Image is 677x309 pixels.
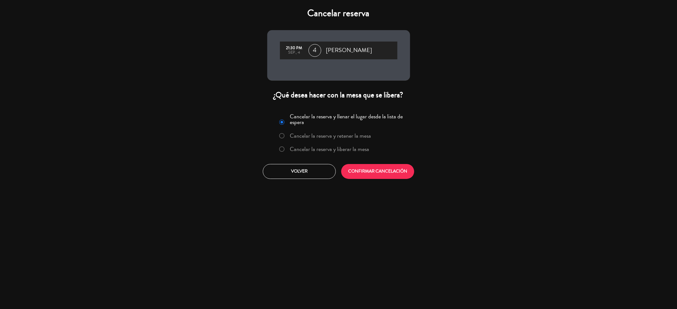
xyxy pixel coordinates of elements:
[263,164,336,179] button: Volver
[290,133,371,139] label: Cancelar la reserva y retener la mesa
[341,164,414,179] button: CONFIRMAR CANCELACIÓN
[283,50,305,55] div: sep., 4
[290,146,369,152] label: Cancelar la reserva y liberar la mesa
[326,46,372,55] span: [PERSON_NAME]
[290,114,406,125] label: Cancelar la reserva y llenar el lugar desde la lista de espera
[267,90,410,100] div: ¿Qué desea hacer con la mesa que se libera?
[309,44,321,57] span: 4
[267,8,410,19] h4: Cancelar reserva
[283,46,305,50] div: 21:30 PM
